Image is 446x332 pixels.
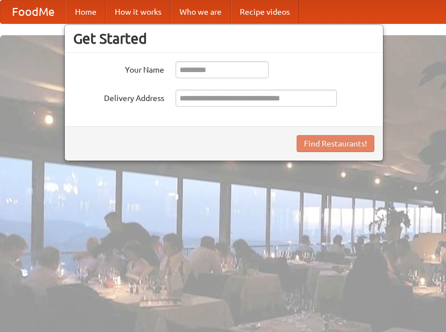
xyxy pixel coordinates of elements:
[106,1,170,23] a: How it works
[297,135,374,152] button: Find Restaurants!
[66,1,106,23] a: Home
[231,1,299,23] a: Recipe videos
[1,1,66,23] a: FoodMe
[170,1,231,23] a: Who we are
[73,30,374,47] h3: Get Started
[73,61,164,75] label: Your Name
[73,90,164,104] label: Delivery Address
